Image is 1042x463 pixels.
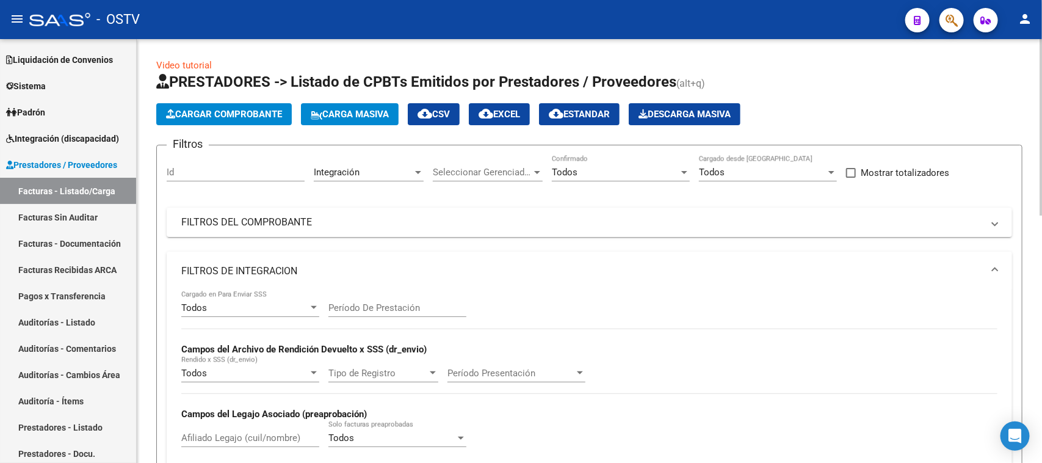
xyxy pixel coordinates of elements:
[311,109,389,120] span: Carga Masiva
[181,264,983,278] mat-panel-title: FILTROS DE INTEGRACION
[1018,12,1032,26] mat-icon: person
[629,103,740,125] button: Descarga Masiva
[6,132,119,145] span: Integración (discapacidad)
[676,78,705,89] span: (alt+q)
[166,109,282,120] span: Cargar Comprobante
[314,167,360,178] span: Integración
[418,109,450,120] span: CSV
[479,109,520,120] span: EXCEL
[181,302,207,313] span: Todos
[549,106,563,121] mat-icon: cloud_download
[629,103,740,125] app-download-masive: Descarga masiva de comprobantes (adjuntos)
[156,103,292,125] button: Cargar Comprobante
[328,368,427,379] span: Tipo de Registro
[181,368,207,379] span: Todos
[96,6,140,33] span: - OSTV
[167,252,1012,291] mat-expansion-panel-header: FILTROS DE INTEGRACION
[549,109,610,120] span: Estandar
[6,53,113,67] span: Liquidación de Convenios
[433,167,532,178] span: Seleccionar Gerenciador
[6,106,45,119] span: Padrón
[167,208,1012,237] mat-expansion-panel-header: FILTROS DEL COMPROBANTE
[479,106,493,121] mat-icon: cloud_download
[181,216,983,229] mat-panel-title: FILTROS DEL COMPROBANTE
[861,166,949,180] span: Mostrar totalizadores
[699,167,725,178] span: Todos
[418,106,432,121] mat-icon: cloud_download
[639,109,731,120] span: Descarga Masiva
[156,60,212,71] a: Video tutorial
[181,409,367,420] strong: Campos del Legajo Asociado (preaprobación)
[10,12,24,26] mat-icon: menu
[167,136,209,153] h3: Filtros
[469,103,530,125] button: EXCEL
[6,158,117,172] span: Prestadores / Proveedores
[552,167,577,178] span: Todos
[301,103,399,125] button: Carga Masiva
[328,432,354,443] span: Todos
[539,103,620,125] button: Estandar
[1000,421,1030,451] div: Open Intercom Messenger
[156,73,676,90] span: PRESTADORES -> Listado de CPBTs Emitidos por Prestadores / Proveedores
[6,79,46,93] span: Sistema
[181,344,427,355] strong: Campos del Archivo de Rendición Devuelto x SSS (dr_envio)
[408,103,460,125] button: CSV
[447,368,574,379] span: Período Presentación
